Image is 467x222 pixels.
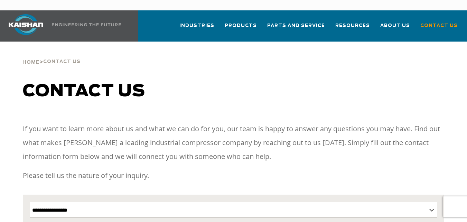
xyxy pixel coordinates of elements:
span: Products [225,22,257,30]
span: Contact Us [420,22,458,30]
a: Resources [335,17,370,40]
a: Home [22,59,39,65]
span: Parts and Service [267,22,325,30]
span: About Us [380,22,410,30]
div: > [22,42,81,68]
p: If you want to learn more about us and what we can do for you, our team is happy to answer any qu... [23,122,444,163]
p: Please tell us the nature of your inquiry. [23,169,444,183]
span: Contact Us [43,60,81,64]
span: Industries [179,22,214,30]
a: Contact Us [420,17,458,40]
a: About Us [380,17,410,40]
span: Home [22,60,39,65]
span: Contact us [23,83,145,100]
a: Products [225,17,257,40]
img: Engineering the future [52,23,121,26]
span: Resources [335,22,370,30]
a: Industries [179,17,214,40]
a: Parts and Service [267,17,325,40]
